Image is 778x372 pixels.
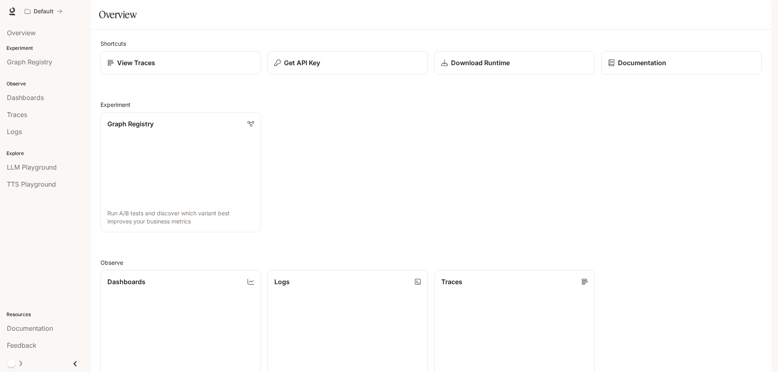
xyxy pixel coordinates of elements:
h2: Experiment [100,100,762,109]
p: Graph Registry [107,119,154,129]
button: Get API Key [267,51,428,74]
p: Traces [441,277,462,287]
a: Download Runtime [434,51,595,74]
p: View Traces [117,58,155,68]
p: Download Runtime [451,58,510,68]
p: Get API Key [284,58,320,68]
p: Documentation [618,58,666,68]
p: Run A/B tests and discover which variant best improves your business metrics [107,209,254,225]
h1: Overview [99,6,137,23]
a: View Traces [100,51,261,74]
button: All workspaces [21,3,66,19]
p: Logs [274,277,290,287]
p: Dashboards [107,277,145,287]
a: Graph RegistryRun A/B tests and discover which variant best improves your business metrics [100,112,261,232]
h2: Observe [100,258,762,267]
a: Documentation [601,51,762,74]
h2: Shortcuts [100,39,762,48]
p: Default [34,8,53,15]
